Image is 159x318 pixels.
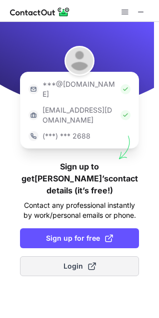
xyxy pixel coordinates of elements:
[28,84,38,94] img: https://contactout.com/extension/app/static/media/login-email-icon.f64bce713bb5cd1896fef81aa7b14a...
[46,233,113,243] span: Sign up for free
[42,105,116,125] p: [EMAIL_ADDRESS][DOMAIN_NAME]
[120,84,130,94] img: Check Icon
[20,256,139,276] button: Login
[20,228,139,248] button: Sign up for free
[42,79,116,99] p: ***@[DOMAIN_NAME]
[20,160,139,196] h1: Sign up to get [PERSON_NAME]’s contact details (it’s free!)
[120,110,130,120] img: Check Icon
[28,110,38,120] img: https://contactout.com/extension/app/static/media/login-work-icon.638a5007170bc45168077fde17b29a1...
[28,131,38,141] img: https://contactout.com/extension/app/static/media/login-phone-icon.bacfcb865e29de816d437549d7f4cb...
[20,200,139,220] p: Contact any professional instantly by work/personal emails or phone.
[10,6,70,18] img: ContactOut v5.3.10
[63,261,96,271] span: Login
[64,46,94,76] img: Jeremy Clark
